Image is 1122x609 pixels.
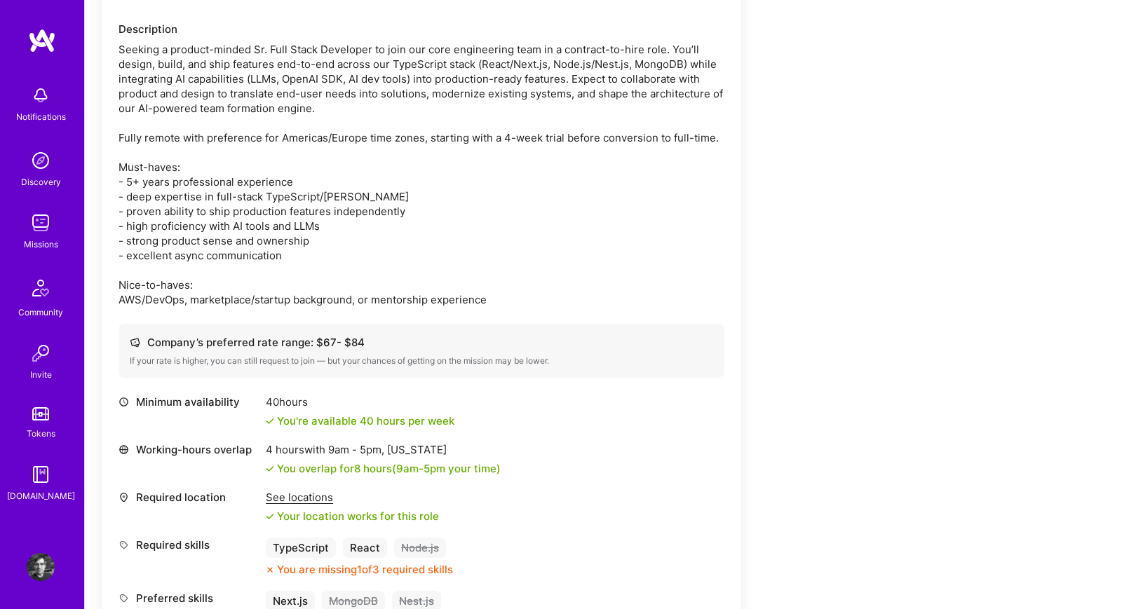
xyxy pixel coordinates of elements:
div: Node.js [394,538,446,558]
i: icon Cash [130,337,140,348]
div: You overlap for 8 hours ( your time) [277,461,501,476]
img: logo [28,28,56,53]
img: User Avatar [27,553,55,581]
div: [DOMAIN_NAME] [7,488,75,503]
div: Community [18,305,63,320]
div: Tokens [27,426,55,441]
div: Company’s preferred rate range: $ 67 - $ 84 [130,335,713,350]
div: 40 hours [266,395,454,409]
div: Minimum availability [119,395,259,409]
div: See locations [266,490,439,505]
i: icon World [119,444,129,455]
i: icon Tag [119,593,129,603]
div: Discovery [21,175,61,189]
i: icon Location [119,492,129,502]
i: icon Clock [119,397,129,407]
div: Missions [24,237,58,252]
a: User Avatar [23,553,58,581]
div: React [343,538,387,558]
img: teamwork [27,209,55,237]
div: Your location works for this role [266,509,439,524]
img: Community [24,271,58,305]
div: Preferred skills [119,591,259,605]
i: icon Check [266,417,274,425]
img: guide book [27,460,55,488]
img: bell [27,81,55,109]
div: Description [119,22,724,36]
div: You are missing 1 of 3 required skills [277,562,453,577]
i: icon Tag [119,540,129,550]
div: Notifications [16,109,66,124]
div: You're available 40 hours per week [266,413,454,428]
img: Invite [27,339,55,367]
div: Invite [30,367,52,382]
span: 9am - 5pm , [325,443,387,456]
div: Required skills [119,538,259,552]
i: icon Check [266,465,274,473]
i: icon CloseOrange [266,566,274,574]
div: 4 hours with [US_STATE] [266,442,501,457]
div: Seeking a product-minded Sr. Full Stack Developer to join our core engineering team in a contract... [119,42,724,307]
div: Required location [119,490,259,505]
div: TypeScript [266,538,336,558]
img: tokens [32,407,49,420]
div: If your rate is higher, you can still request to join — but your chances of getting on the missio... [130,355,713,367]
i: icon Check [266,512,274,521]
div: Working-hours overlap [119,442,259,457]
img: discovery [27,146,55,175]
span: 9am - 5pm [396,462,445,475]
